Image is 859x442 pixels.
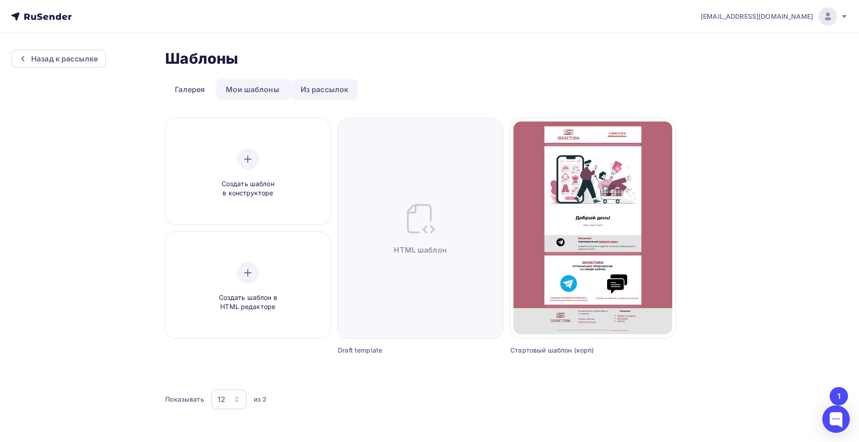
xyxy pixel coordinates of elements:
h2: Шаблоны [165,50,238,68]
span: Создать шаблон в конструкторе [204,179,291,198]
div: Стартовый шаблон (корп) [510,346,634,355]
a: [EMAIL_ADDRESS][DOMAIN_NAME] [701,7,848,26]
div: 12 [218,394,225,405]
div: Draft template [338,346,462,355]
span: HTML шаблон [394,244,447,255]
div: Назад к рассылке [31,53,98,64]
ul: Pagination [828,387,848,405]
span: [EMAIL_ADDRESS][DOMAIN_NAME] [701,12,813,21]
span: Создать шаблон в HTML редакторе [204,293,291,312]
a: Галерея [165,79,214,100]
button: 12 [211,389,247,410]
button: Go to page 1 [830,387,848,405]
a: Из рассылок [291,79,358,100]
a: Мои шаблоны [216,79,289,100]
div: из 2 [254,395,267,404]
div: Показывать [165,395,204,404]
